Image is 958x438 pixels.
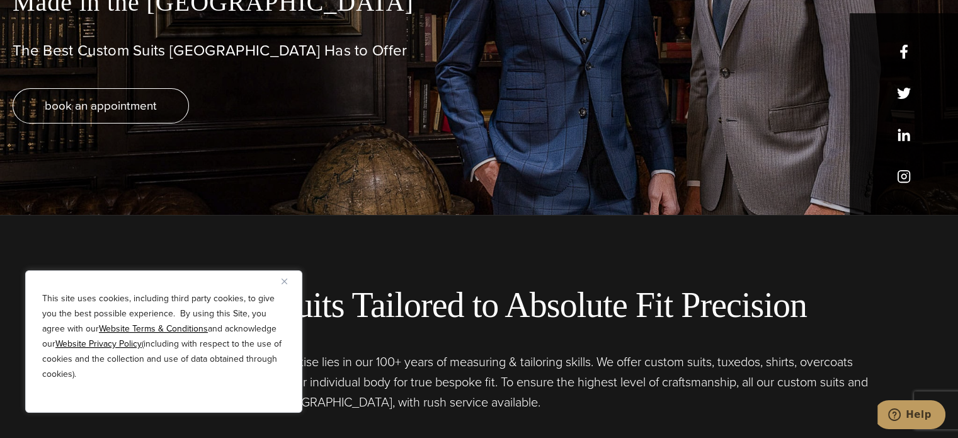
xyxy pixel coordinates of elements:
[89,352,870,412] p: At [PERSON_NAME] Custom, our expertise lies in our 100+ years of measuring & tailoring skills. We...
[282,274,297,289] button: Close
[55,337,142,350] a: Website Privacy Policy
[42,291,285,382] p: This site uses cookies, including third party cookies, to give you the best possible experience. ...
[282,279,287,284] img: Close
[13,284,945,326] h2: Bespoke Suits Tailored to Absolute Fit Precision
[13,88,189,124] a: book an appointment
[45,96,157,115] span: book an appointment
[13,42,945,60] h1: The Best Custom Suits [GEOGRAPHIC_DATA] Has to Offer
[99,322,208,335] a: Website Terms & Conditions
[877,400,945,432] iframe: Opens a widget where you can chat to one of our agents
